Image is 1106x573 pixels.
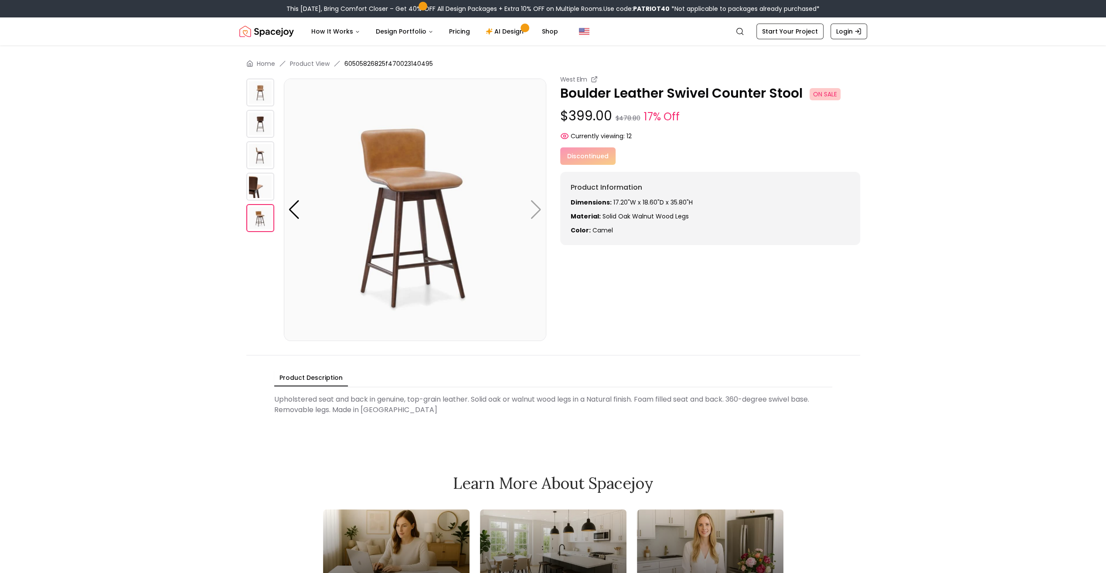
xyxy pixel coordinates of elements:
[560,108,860,125] p: $399.00
[304,23,565,40] nav: Main
[290,59,330,68] li: Product View
[644,109,680,125] small: 17% Off
[286,4,820,13] div: This [DATE], Bring Comfort Closer – Get 40% OFF All Design Packages + Extra 10% OFF on Multiple R...
[239,23,294,40] img: Spacejoy Logo
[274,391,832,419] div: Upholstered seat and back in genuine, top-grain leather. Solid oak or walnut wood legs in a Natur...
[560,85,860,101] p: Boulder Leather Swivel Counter Stool
[571,198,612,207] strong: Dimensions:
[571,212,601,221] strong: Material:
[810,88,841,100] span: ON SALE
[246,110,274,138] img: https://storage.googleapis.com/spacejoy-main/assets/60505826825f470023140495/product_1_eh508k6lm2a
[239,23,294,40] a: Spacejoy
[633,4,670,13] b: PATRIOT40
[602,212,689,221] span: Solid oak walnut wood legs
[571,198,850,207] p: 17.20"W x 18.60"D x 35.80"H
[246,204,274,232] img: https://storage.googleapis.com/spacejoy-main/assets/60505826825f470023140495/product_4_1534h7c1jm709
[284,78,546,341] img: https://storage.googleapis.com/spacejoy-main/assets/60505826825f470023140495/product_4_1534h7c1jm709
[571,182,850,193] h6: Product Information
[442,23,477,40] a: Pricing
[246,141,274,169] img: https://storage.googleapis.com/spacejoy-main/assets/60505826825f470023140495/product_2_0ea8a6hk3n8bi
[560,75,587,84] small: West Elm
[246,78,274,106] img: https://storage.googleapis.com/spacejoy-main/assets/60505826825f470023140495/product_0_p5nlg5bbfd5g
[626,132,632,140] span: 12
[323,474,783,492] h2: Learn More About Spacejoy
[571,226,591,235] strong: Color:
[257,59,275,68] a: Home
[479,23,533,40] a: AI Design
[830,24,867,39] a: Login
[670,4,820,13] span: *Not applicable to packages already purchased*
[756,24,824,39] a: Start Your Project
[603,4,670,13] span: Use code:
[239,17,867,45] nav: Global
[592,226,613,235] span: camel
[535,23,565,40] a: Shop
[246,173,274,201] img: https://storage.googleapis.com/spacejoy-main/assets/60505826825f470023140495/product_3_4alnccop2iaf
[304,23,367,40] button: How It Works
[616,114,640,123] small: $478.80
[571,132,625,140] span: Currently viewing:
[369,23,440,40] button: Design Portfolio
[274,370,348,386] button: Product Description
[579,26,589,37] img: United States
[344,59,433,68] span: 60505826825f470023140495
[246,59,860,68] nav: breadcrumb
